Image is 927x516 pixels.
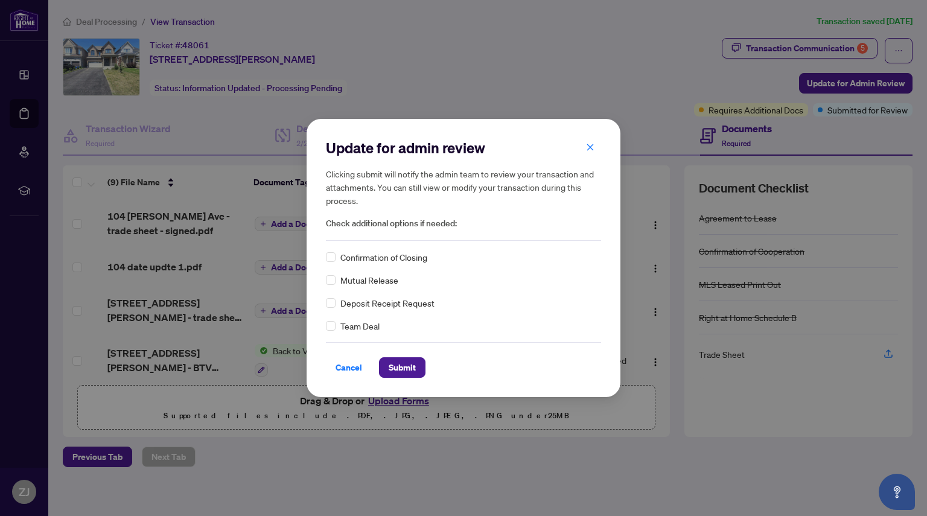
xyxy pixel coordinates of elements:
span: close [586,143,594,151]
h2: Update for admin review [326,138,601,158]
span: Submit [389,358,416,377]
span: Cancel [336,358,362,377]
span: Team Deal [340,319,380,333]
span: Deposit Receipt Request [340,296,435,310]
h5: Clicking submit will notify the admin team to review your transaction and attachments. You can st... [326,167,601,207]
button: Open asap [879,474,915,510]
span: Mutual Release [340,273,398,287]
button: Cancel [326,357,372,378]
span: Confirmation of Closing [340,250,427,264]
span: Check additional options if needed: [326,217,601,231]
button: Submit [379,357,425,378]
